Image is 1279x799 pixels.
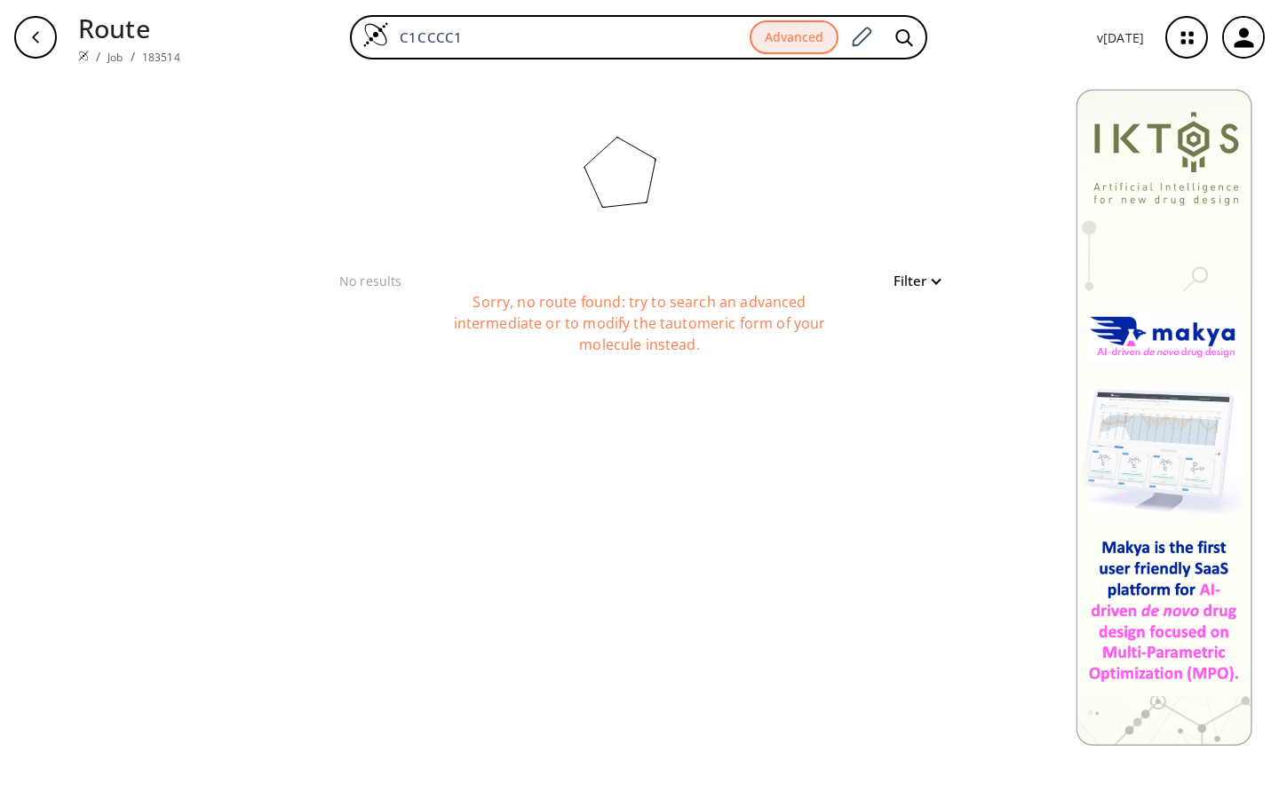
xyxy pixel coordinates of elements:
a: Job [107,50,123,65]
a: 183514 [142,50,180,65]
img: Spaya logo [78,51,89,61]
svg: C1CCCC1 [442,75,798,270]
input: Enter SMILES [389,28,750,46]
img: Logo Spaya [362,21,389,48]
p: No results [339,272,402,290]
li: / [131,47,135,66]
button: Filter [883,274,940,288]
img: Banner [1076,89,1252,746]
button: Advanced [750,20,838,55]
div: Sorry, no route found: try to search an advanced intermediate or to modify the tautomeric form of... [417,291,862,380]
p: Route [78,9,180,47]
li: / [96,47,100,66]
p: v [DATE] [1097,28,1144,47]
